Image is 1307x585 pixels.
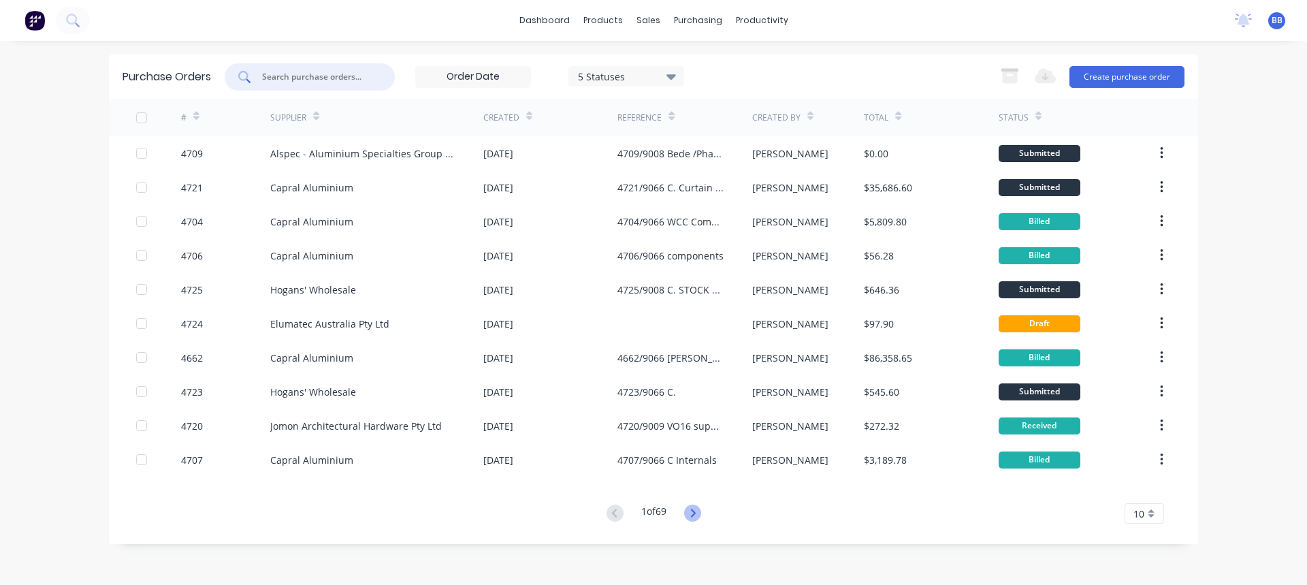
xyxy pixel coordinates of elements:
[617,351,724,365] div: 4662/9066 [PERSON_NAME].C
[483,180,513,195] div: [DATE]
[181,112,187,124] div: #
[617,453,717,467] div: 4707/9066 C Internals
[181,385,203,399] div: 4723
[752,249,828,263] div: [PERSON_NAME]
[864,453,907,467] div: $3,189.78
[483,453,513,467] div: [DATE]
[864,351,912,365] div: $86,358.65
[617,419,724,433] div: 4720/9009 VO16 supply and install
[1272,14,1282,27] span: BB
[752,317,828,331] div: [PERSON_NAME]
[123,69,211,85] div: Purchase Orders
[617,112,662,124] div: Reference
[270,146,456,161] div: Alspec - Aluminium Specialties Group Pty Ltd
[513,10,577,31] a: dashboard
[752,419,828,433] div: [PERSON_NAME]
[752,180,828,195] div: [PERSON_NAME]
[483,215,513,229] div: [DATE]
[270,351,353,365] div: Capral Aluminium
[181,351,203,365] div: 4662
[752,146,828,161] div: [PERSON_NAME]
[270,180,353,195] div: Capral Aluminium
[270,453,353,467] div: Capral Aluminium
[729,10,795,31] div: productivity
[270,385,356,399] div: Hogans' Wholesale
[999,281,1080,298] div: Submitted
[999,349,1080,366] div: Billed
[270,283,356,297] div: Hogans' Wholesale
[181,249,203,263] div: 4706
[864,112,888,124] div: Total
[483,419,513,433] div: [DATE]
[999,315,1080,332] div: Draft
[617,146,724,161] div: 4709/9008 Bede /Phase 2
[864,419,899,433] div: $272.32
[617,249,724,263] div: 4706/9066 components
[864,180,912,195] div: $35,686.60
[864,385,899,399] div: $545.60
[181,419,203,433] div: 4720
[25,10,45,31] img: Factory
[270,419,442,433] div: Jomon Architectural Hardware Pty Ltd
[483,283,513,297] div: [DATE]
[483,317,513,331] div: [DATE]
[181,215,203,229] div: 4704
[483,112,519,124] div: Created
[999,383,1080,400] div: Submitted
[630,10,667,31] div: sales
[999,179,1080,196] div: Submitted
[270,317,389,331] div: Elumatec Australia Pty Ltd
[999,247,1080,264] div: Billed
[617,283,724,297] div: 4725/9008 C. STOCK FOR TRANSPORT
[864,283,899,297] div: $646.36
[483,146,513,161] div: [DATE]
[578,69,675,83] div: 5 Statuses
[270,215,353,229] div: Capral Aluminium
[181,283,203,297] div: 4725
[752,215,828,229] div: [PERSON_NAME]
[752,112,801,124] div: Created By
[483,351,513,365] div: [DATE]
[270,249,353,263] div: Capral Aluminium
[416,67,530,87] input: Order Date
[752,351,828,365] div: [PERSON_NAME]
[181,453,203,467] div: 4707
[752,385,828,399] div: [PERSON_NAME]
[483,385,513,399] div: [DATE]
[999,417,1080,434] div: Received
[752,283,828,297] div: [PERSON_NAME]
[864,249,894,263] div: $56.28
[864,146,888,161] div: $0.00
[617,180,724,195] div: 4721/9066 C. Curtain Wall
[577,10,630,31] div: products
[641,504,666,524] div: 1 of 69
[1133,507,1144,521] span: 10
[999,452,1080,469] div: Billed
[270,112,306,124] div: Supplier
[999,145,1080,162] div: Submitted
[864,317,894,331] div: $97.90
[999,112,1029,124] div: Status
[864,215,907,229] div: $5,809.80
[181,146,203,161] div: 4709
[181,180,203,195] div: 4721
[667,10,729,31] div: purchasing
[999,213,1080,230] div: Billed
[483,249,513,263] div: [DATE]
[617,385,676,399] div: 4723/9066 C.
[261,70,374,84] input: Search purchase orders...
[617,215,724,229] div: 4704/9066 WCC Components Phase 2
[1069,66,1184,88] button: Create purchase order
[752,453,828,467] div: [PERSON_NAME]
[181,317,203,331] div: 4724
